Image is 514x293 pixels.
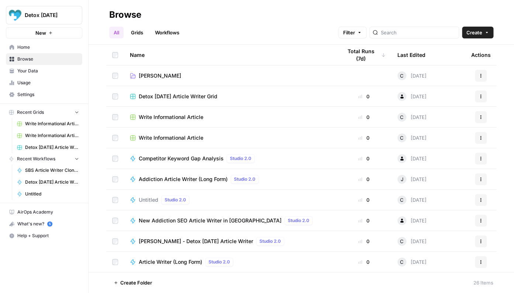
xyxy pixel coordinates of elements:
[397,71,427,80] div: [DATE]
[139,113,203,121] span: Write Informational Article
[397,45,425,65] div: Last Edited
[462,27,493,38] button: Create
[35,29,46,37] span: New
[397,175,427,184] div: [DATE]
[127,27,148,38] a: Grids
[25,167,79,174] span: SBS Article Writer Clone v1
[400,196,404,204] span: C
[151,27,184,38] a: Workflows
[25,191,79,197] span: Untitled
[17,91,79,98] span: Settings
[342,134,386,142] div: 0
[6,27,82,38] button: New
[130,93,330,100] a: Detox [DATE] Article Writer Grid
[400,72,404,79] span: C
[25,132,79,139] span: Write Informational Article
[139,258,202,266] span: Article Writer (Long Form)
[25,120,79,127] span: Write Informational Article
[397,216,427,225] div: [DATE]
[14,118,82,130] a: Write Informational Article
[397,154,427,163] div: [DATE]
[17,232,79,239] span: Help + Support
[381,29,456,36] input: Search
[17,156,55,162] span: Recent Workflows
[342,93,386,100] div: 0
[130,216,330,225] a: New Addiction SEO Article Writer in [GEOGRAPHIC_DATA]Studio 2.0
[230,155,251,162] span: Studio 2.0
[6,77,82,89] a: Usage
[165,197,186,203] span: Studio 2.0
[208,259,230,265] span: Studio 2.0
[397,113,427,122] div: [DATE]
[288,217,309,224] span: Studio 2.0
[342,176,386,183] div: 0
[343,29,355,36] span: Filter
[473,279,493,286] div: 26 Items
[8,8,22,22] img: Detox Today Logo
[130,258,330,266] a: Article Writer (Long Form)Studio 2.0
[400,113,404,121] span: C
[400,134,404,142] span: C
[17,56,79,62] span: Browse
[139,72,181,79] span: [PERSON_NAME]
[6,153,82,164] button: Recent Workflows
[342,238,386,245] div: 0
[17,44,79,51] span: Home
[14,164,82,176] a: SBS Article Writer Clone v1
[130,72,330,79] a: [PERSON_NAME]
[139,196,158,204] span: Untitled
[6,41,82,53] a: Home
[139,134,203,142] span: Write Informational Article
[471,45,491,65] div: Actions
[6,230,82,242] button: Help + Support
[130,113,330,121] a: Write Informational Article
[109,9,141,21] div: Browse
[6,206,82,218] a: AirOps Academy
[342,155,386,162] div: 0
[49,222,51,226] text: 5
[400,258,404,266] span: C
[342,217,386,224] div: 0
[401,176,403,183] span: J
[397,92,427,101] div: [DATE]
[6,89,82,100] a: Settings
[17,209,79,215] span: AirOps Academy
[466,29,482,36] span: Create
[17,68,79,74] span: Your Data
[397,133,427,142] div: [DATE]
[47,221,52,226] a: 5
[338,27,366,38] button: Filter
[17,79,79,86] span: Usage
[14,188,82,200] a: Untitled
[25,179,79,185] span: Detox [DATE] Article Writer
[14,142,82,153] a: Detox [DATE] Article Writer Grid
[14,130,82,142] a: Write Informational Article
[234,176,255,183] span: Studio 2.0
[130,175,330,184] a: Addiction Article Writer (Long Form)Studio 2.0
[25,144,79,151] span: Detox [DATE] Article Writer Grid
[14,176,82,188] a: Detox [DATE] Article Writer
[109,27,124,38] a: All
[130,195,330,204] a: UntitledStudio 2.0
[120,279,152,286] span: Create Folder
[6,53,82,65] a: Browse
[6,218,82,229] div: What's new?
[139,176,228,183] span: Addiction Article Writer (Long Form)
[397,195,427,204] div: [DATE]
[130,134,330,142] a: Write Informational Article
[342,45,386,65] div: Total Runs (7d)
[130,154,330,163] a: Competitor Keyword Gap AnalysisStudio 2.0
[397,258,427,266] div: [DATE]
[130,45,330,65] div: Name
[342,196,386,204] div: 0
[25,11,69,19] span: Detox [DATE]
[400,238,404,245] span: C
[6,6,82,24] button: Workspace: Detox Today
[342,113,386,121] div: 0
[397,237,427,246] div: [DATE]
[130,237,330,246] a: [PERSON_NAME] - Detox [DATE] Article WriterStudio 2.0
[139,155,224,162] span: Competitor Keyword Gap Analysis
[259,238,281,245] span: Studio 2.0
[6,107,82,118] button: Recent Grids
[6,65,82,77] a: Your Data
